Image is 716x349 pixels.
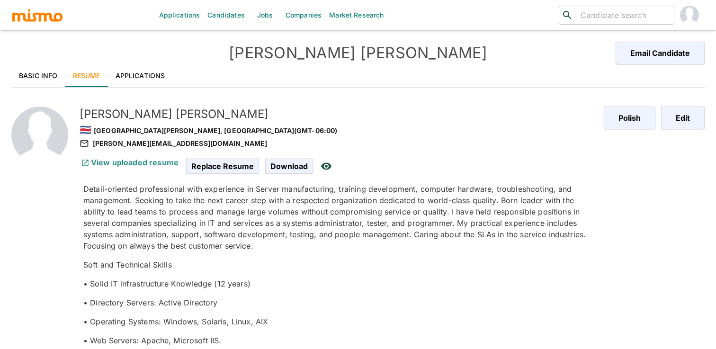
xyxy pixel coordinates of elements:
[83,279,251,288] span: • Solid IT infrastructure Knowledge (12 years)
[577,9,670,22] input: Candidate search
[616,42,705,64] button: Email Candidate
[185,44,531,63] h4: [PERSON_NAME] [PERSON_NAME]
[680,6,699,25] img: Gabriel Hernandez
[186,159,259,174] span: Replace Resume
[83,184,586,251] span: Detail-oriented professional with experience in Server manufacturing, training development, compu...
[11,8,63,22] img: logo
[11,107,68,163] img: 2Q==
[80,158,179,167] a: View uploaded resume
[265,161,313,170] a: Download
[661,107,705,129] button: Edit
[83,317,268,326] span: • Operating Systems: Windows, Solaris, Linux, AIX
[83,260,172,269] span: Soft and Technical Skills
[604,107,655,129] button: Polish
[80,107,596,122] h5: [PERSON_NAME] [PERSON_NAME]
[265,159,313,174] span: Download
[108,64,173,87] a: Applications
[80,124,91,135] span: 🇨🇷
[11,64,65,87] a: Basic Info
[83,336,222,345] span: • Web Servers: Apache, Microsoft IIS.
[65,64,108,87] a: Resume
[80,138,596,149] div: [PERSON_NAME][EMAIL_ADDRESS][DOMAIN_NAME]
[80,122,596,138] div: [GEOGRAPHIC_DATA][PERSON_NAME], [GEOGRAPHIC_DATA] (GMT-06:00)
[83,298,218,307] span: • Directory Servers: Active Directory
